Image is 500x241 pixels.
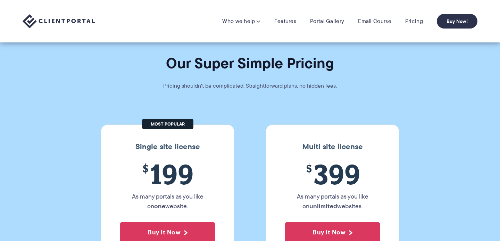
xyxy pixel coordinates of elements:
[273,142,392,151] h3: Multi site license
[222,18,260,25] a: Who we help
[358,18,391,25] a: Email Course
[120,192,215,211] p: As many portals as you like on website.
[309,201,337,211] strong: unlimited
[120,158,215,190] span: 199
[274,18,296,25] a: Features
[154,201,165,211] strong: one
[108,142,227,151] h3: Single site license
[285,192,380,211] p: As many portals as you like on websites.
[437,14,477,29] a: Buy Now!
[285,158,380,190] span: 399
[405,18,423,25] a: Pricing
[146,81,354,91] p: Pricing shouldn't be complicated. Straightforward plans, no hidden fees.
[310,18,344,25] a: Portal Gallery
